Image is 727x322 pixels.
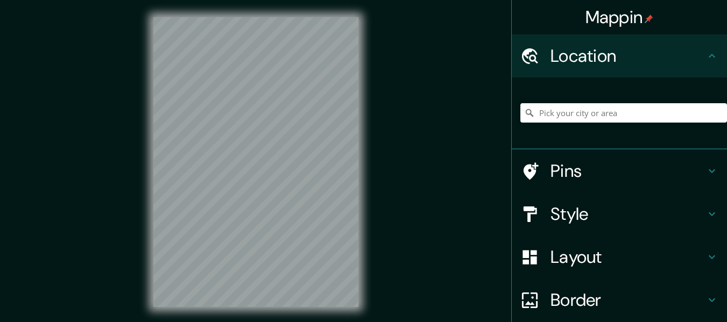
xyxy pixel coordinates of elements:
[550,45,705,67] h4: Location
[550,203,705,225] h4: Style
[550,160,705,182] h4: Pins
[512,235,727,278] div: Layout
[512,192,727,235] div: Style
[585,6,654,28] h4: Mappin
[550,246,705,268] h4: Layout
[512,149,727,192] div: Pins
[520,103,727,123] input: Pick your city or area
[153,17,358,307] canvas: Map
[512,34,727,77] div: Location
[550,289,705,311] h4: Border
[645,15,653,23] img: pin-icon.png
[512,278,727,321] div: Border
